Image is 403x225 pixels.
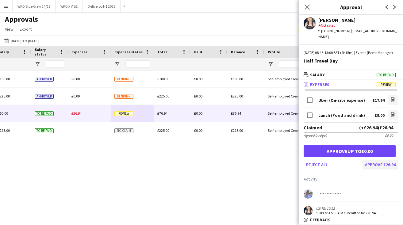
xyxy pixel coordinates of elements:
[377,73,396,77] span: To be paid
[35,61,40,67] button: Open Filter Menu
[194,50,202,54] span: Paid
[304,176,398,182] h3: Activity
[194,94,202,98] span: £0.00
[71,94,80,98] span: £0.00
[157,77,169,81] span: £100.00
[298,25,326,31] span: 62
[304,124,322,131] div: Claimed
[316,211,377,215] div: "EXPENSES CLAIM submitted for £26.94"
[35,77,54,82] span: Approved
[35,128,54,133] span: To be paid
[298,18,343,23] span: 778 of 1715
[114,94,133,99] span: Pending
[268,94,299,98] span: Self-employed Crew
[114,77,133,82] span: Pending
[304,145,396,157] button: Approveup to£0.00
[71,77,80,81] span: £0.00
[71,50,87,54] span: Expenses
[310,72,325,78] span: Salary
[304,160,330,170] button: Reject all
[304,133,327,138] div: Agreed budget
[194,77,202,81] span: £0.00
[231,111,241,116] span: £76.94
[299,80,403,89] mat-expansion-panel-header: ExpensesReview
[385,133,393,138] div: £0.00
[125,60,150,68] input: Expenses status Filter Input
[268,61,273,67] button: Open Filter Menu
[56,0,83,12] button: WKD X VIBE
[157,128,169,133] span: £225.00
[304,50,398,55] div: [DATE] 08:45-13:00 BST (4h15m) | Events (Event Manager)
[268,50,280,54] span: Profile
[157,111,167,116] span: £76.94
[268,128,299,133] span: Self-employed Crew
[231,77,243,81] span: £100.00
[268,77,299,81] span: Self-employed Crew
[374,113,385,118] div: £9.00
[268,111,299,116] span: Self-employed Crew
[279,60,303,68] input: Profile Filter Input
[318,98,365,103] div: Uber (On-site expense)
[231,94,243,98] span: £225.00
[20,26,32,32] span: Export
[318,28,398,39] div: t. [PHONE_NUMBER] | [EMAIL_ADDRESS][DOMAIN_NAME]
[310,217,330,223] span: Feedback
[318,23,398,28] div: Not rated
[2,37,40,44] button: [DATE] to [DATE]
[71,111,82,116] span: £26.94
[157,94,169,98] span: £225.00
[231,128,243,133] span: £225.00
[299,215,403,224] mat-expansion-panel-header: Feedback
[363,160,398,170] button: Approve £26.94
[304,206,313,215] app-user-avatar: Jessica Robinson
[194,128,202,133] span: £0.00
[17,25,34,33] a: Export
[114,50,143,54] span: Expenses status
[35,47,57,56] span: Salary status
[310,82,329,87] span: Expenses
[316,206,377,211] div: [DATE] 10:52
[194,111,202,116] span: £0.00
[83,0,121,12] button: Deliveroo H1 2025
[114,111,133,116] span: Review
[318,113,365,118] div: Lunch (Food and drink)
[299,3,403,11] h3: Approval
[114,128,133,133] span: No claim
[304,58,398,63] div: Half Travel Day
[318,17,398,23] div: [PERSON_NAME]
[157,50,167,54] span: Total
[13,0,56,12] button: WKD Blue Crew 24/25
[5,26,13,32] span: View
[35,111,54,116] span: To be paid
[231,50,245,54] span: Balance
[359,124,393,131] div: (+£26.94) £26.94
[2,25,16,33] a: View
[299,70,403,79] mat-expansion-panel-header: SalaryTo be paid
[372,98,385,103] div: £17.94
[377,82,396,87] span: Review
[35,94,54,99] span: Approved
[114,61,120,67] button: Open Filter Menu
[46,60,64,68] input: Salary status Filter Input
